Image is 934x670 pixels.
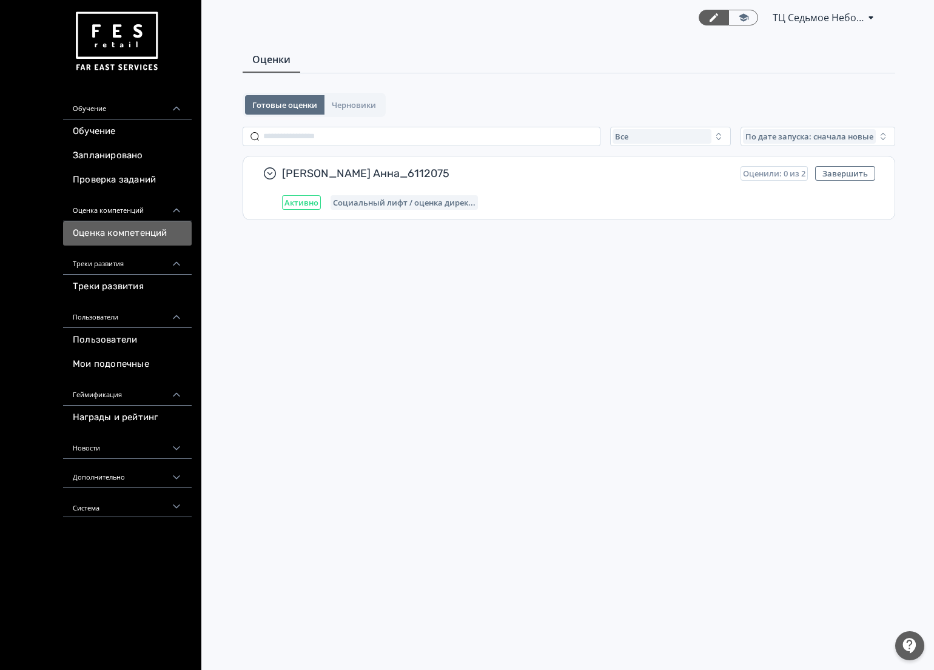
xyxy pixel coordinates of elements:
[741,127,895,146] button: По дате запуска: сначала новые
[63,144,192,168] a: Запланировано
[284,198,318,207] span: Активно
[63,352,192,377] a: Мои подопечные
[745,132,873,141] span: По дате запуска: сначала новые
[63,246,192,275] div: Треки развития
[773,10,864,25] span: ТЦ Седьмое Небо Нижний Новгород ХС 6112075
[245,95,324,115] button: Готовые оценки
[332,100,376,110] span: Черновики
[63,221,192,246] a: Оценка компетенций
[743,169,805,178] span: Оценили: 0 из 2
[63,488,192,517] div: Система
[63,119,192,144] a: Обучение
[252,100,317,110] span: Готовые оценки
[63,299,192,328] div: Пользователи
[63,459,192,488] div: Дополнительно
[324,95,383,115] button: Черновики
[73,7,160,76] img: https://files.teachbase.ru/system/account/57463/logo/medium-936fc5084dd2c598f50a98b9cbe0469a.png
[63,192,192,221] div: Оценка компетенций
[63,430,192,459] div: Новости
[63,90,192,119] div: Обучение
[610,127,731,146] button: Все
[615,132,628,141] span: Все
[63,406,192,430] a: Награды и рейтинг
[63,168,192,192] a: Проверка заданий
[63,377,192,406] div: Геймификация
[63,328,192,352] a: Пользователи
[815,166,875,181] button: Завершить
[333,198,475,207] span: Социальный лифт / оценка директора магазина
[252,52,291,67] span: Оценки
[282,166,731,181] span: [PERSON_NAME] Анна_6112075
[63,275,192,299] a: Треки развития
[728,10,758,25] a: Переключиться в режим ученика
